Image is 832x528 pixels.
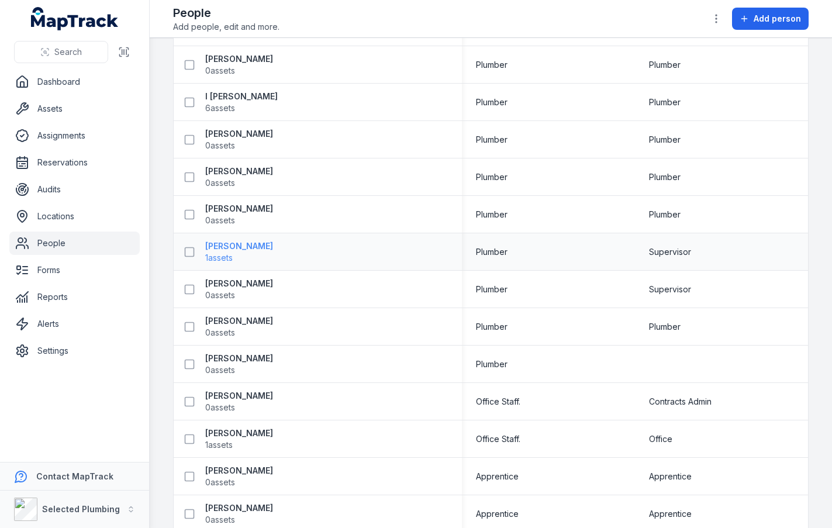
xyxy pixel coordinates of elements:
[205,240,273,252] strong: [PERSON_NAME]
[173,21,279,33] span: Add people, edit and more.
[9,205,140,228] a: Locations
[649,284,691,295] span: Supervisor
[9,285,140,309] a: Reports
[205,477,235,488] span: 0 assets
[476,209,508,220] span: Plumber
[205,465,273,488] a: [PERSON_NAME]0assets
[205,140,235,151] span: 0 assets
[476,284,508,295] span: Plumber
[649,321,681,333] span: Plumber
[205,65,235,77] span: 0 assets
[476,396,520,408] span: Office Staff.
[205,53,273,65] strong: [PERSON_NAME]
[476,246,508,258] span: Plumber
[649,59,681,71] span: Plumber
[205,390,273,413] a: [PERSON_NAME]0assets
[9,124,140,147] a: Assignments
[649,471,692,482] span: Apprentice
[54,46,82,58] span: Search
[9,178,140,201] a: Audits
[9,339,140,363] a: Settings
[476,358,508,370] span: Plumber
[205,390,273,402] strong: [PERSON_NAME]
[205,91,278,102] strong: I [PERSON_NAME]
[9,258,140,282] a: Forms
[173,5,279,21] h2: People
[476,508,519,520] span: Apprentice
[31,7,119,30] a: MapTrack
[205,364,235,376] span: 0 assets
[205,315,273,327] strong: [PERSON_NAME]
[205,402,235,413] span: 0 assets
[205,315,273,339] a: [PERSON_NAME]0assets
[14,41,108,63] button: Search
[205,427,273,451] a: [PERSON_NAME]1assets
[649,246,691,258] span: Supervisor
[205,203,273,226] a: [PERSON_NAME]0assets
[205,240,273,264] a: [PERSON_NAME]1assets
[649,433,672,445] span: Office
[205,215,235,226] span: 0 assets
[205,439,233,451] span: 1 assets
[649,508,692,520] span: Apprentice
[205,502,273,514] strong: [PERSON_NAME]
[205,252,233,264] span: 1 assets
[205,502,273,526] a: [PERSON_NAME]0assets
[205,427,273,439] strong: [PERSON_NAME]
[205,327,235,339] span: 0 assets
[205,353,273,376] a: [PERSON_NAME]0assets
[205,353,273,364] strong: [PERSON_NAME]
[649,209,681,220] span: Plumber
[205,91,278,114] a: I [PERSON_NAME]6assets
[205,289,235,301] span: 0 assets
[476,321,508,333] span: Plumber
[754,13,801,25] span: Add person
[649,171,681,183] span: Plumber
[476,59,508,71] span: Plumber
[205,278,273,289] strong: [PERSON_NAME]
[205,165,273,177] strong: [PERSON_NAME]
[476,96,508,108] span: Plumber
[476,134,508,146] span: Plumber
[205,177,235,189] span: 0 assets
[732,8,809,30] button: Add person
[9,151,140,174] a: Reservations
[476,433,520,445] span: Office Staff.
[205,102,235,114] span: 6 assets
[42,504,120,514] strong: Selected Plumbing
[205,203,273,215] strong: [PERSON_NAME]
[9,70,140,94] a: Dashboard
[9,97,140,120] a: Assets
[9,312,140,336] a: Alerts
[9,232,140,255] a: People
[205,278,273,301] a: [PERSON_NAME]0assets
[205,53,273,77] a: [PERSON_NAME]0assets
[649,96,681,108] span: Plumber
[649,134,681,146] span: Plumber
[205,165,273,189] a: [PERSON_NAME]0assets
[649,396,712,408] span: Contracts Admin
[476,171,508,183] span: Plumber
[36,471,113,481] strong: Contact MapTrack
[205,128,273,140] strong: [PERSON_NAME]
[205,465,273,477] strong: [PERSON_NAME]
[205,514,235,526] span: 0 assets
[205,128,273,151] a: [PERSON_NAME]0assets
[476,471,519,482] span: Apprentice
